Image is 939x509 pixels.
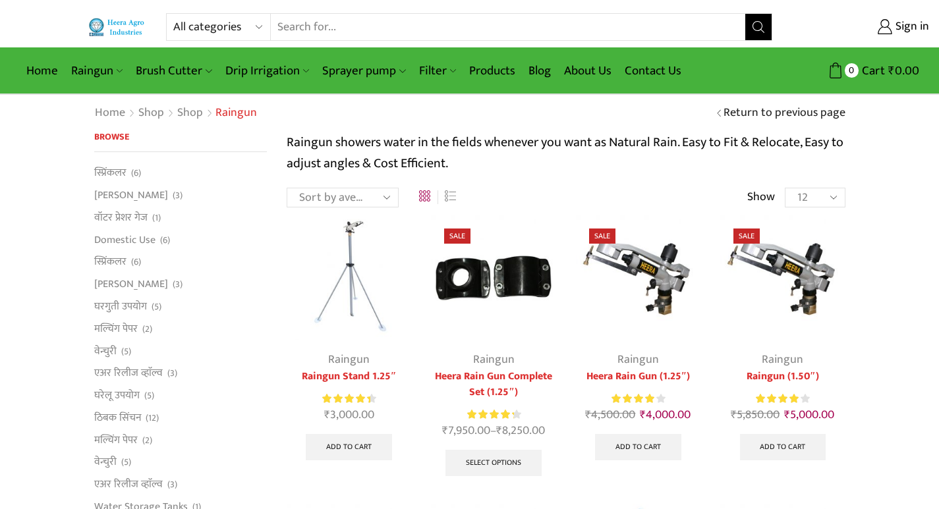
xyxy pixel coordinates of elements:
nav: Breadcrumb [94,105,257,122]
img: Heera Raingun 1.50 [576,215,700,340]
span: ₹ [888,61,895,81]
a: Domestic Use [94,228,156,251]
span: ₹ [784,405,790,425]
a: वेन्चुरी [94,451,117,473]
a: 0 Cart ₹0.00 [785,59,919,83]
div: Rated 4.38 out of 5 [467,408,521,421]
a: एअर रिलीज व्हाॅल्व [94,362,163,385]
a: [PERSON_NAME] [94,273,168,296]
a: ठिबक सिंचन [94,406,141,429]
span: Rated out of 5 [756,392,799,406]
span: Rated out of 5 [612,392,654,406]
a: [PERSON_NAME] [94,184,168,207]
span: ₹ [731,405,737,425]
div: Rated 4.50 out of 5 [322,392,376,406]
a: Raingun [65,55,129,86]
span: (6) [131,255,141,269]
a: घरगुती उपयोग [94,295,147,317]
span: ₹ [324,405,330,425]
a: Blog [522,55,557,86]
span: Rated out of 5 [322,392,370,406]
div: Rated 4.00 out of 5 [612,392,665,406]
span: ₹ [442,421,448,441]
span: Browse [94,129,129,144]
a: Products [463,55,522,86]
span: – [431,422,555,440]
bdi: 3,000.00 [324,405,374,425]
span: Rated out of 5 [467,408,514,421]
a: Add to cart: “Heera Rain Gun (1.25")” [595,434,681,460]
a: Filter [413,55,463,86]
span: (3) [167,367,177,380]
div: Rated 4.00 out of 5 [756,392,809,406]
span: (5) [152,300,161,313]
bdi: 0.00 [888,61,919,81]
span: ₹ [496,421,502,441]
a: Add to cart: “Raingun Stand 1.25"” [306,434,392,460]
a: Drip Irrigation [219,55,316,86]
span: ₹ [640,405,646,425]
bdi: 7,950.00 [442,421,490,441]
a: वेन्चुरी [94,340,117,362]
span: Sale [733,228,760,244]
img: Heera Raingun 1.50 [720,215,845,340]
a: स्प्रिंकलर [94,165,127,184]
a: Raingun [328,350,370,369]
span: Show [747,189,775,206]
a: एअर रिलीज व्हाॅल्व [94,473,163,496]
a: Shop [138,105,165,122]
span: (12) [146,412,159,425]
bdi: 5,000.00 [784,405,834,425]
span: (6) [131,167,141,180]
a: मल्चिंग पेपर [94,429,138,451]
a: Select options for “Heera Rain Gun Complete Set (1.25")” [445,450,542,476]
span: (5) [121,345,131,358]
img: Raingun Stand 1.25" [287,215,411,340]
span: (3) [173,278,183,291]
p: Raingun showers water in the fields whenever you want as Natural Rain. Easy to Fit & Relocate, Ea... [287,132,845,174]
span: 0 [845,63,859,77]
bdi: 5,850.00 [731,405,780,425]
span: Sign in [892,18,929,36]
span: Sale [444,228,470,244]
span: Sale [589,228,615,244]
bdi: 4,500.00 [585,405,635,425]
bdi: 8,250.00 [496,421,545,441]
a: Add to cart: “Raingun (1.50")” [740,434,826,460]
a: Sign in [792,15,929,39]
span: (2) [142,323,152,336]
a: About Us [557,55,618,86]
span: (2) [142,434,152,447]
a: मल्चिंग पेपर [94,317,138,340]
span: (6) [160,234,170,247]
a: Return to previous page [724,105,845,122]
a: Sprayer pump [316,55,412,86]
a: Heera Rain Gun (1.25″) [576,369,700,385]
bdi: 4,000.00 [640,405,691,425]
select: Shop order [287,188,399,207]
img: Heera Rain Gun Complete Set [431,215,555,340]
a: Raingun (1.50″) [720,369,845,385]
a: Raingun [473,350,515,369]
a: Heera Rain Gun Complete Set (1.25″) [431,369,555,400]
button: Search button [745,14,772,40]
span: (3) [167,478,177,491]
a: Raingun [617,350,659,369]
a: वॉटर प्रेशर गेज [94,206,148,228]
span: (5) [144,389,154,402]
span: (5) [121,456,131,469]
input: Search for... [271,14,746,40]
a: स्प्रिंकलर [94,251,127,273]
a: Raingun Stand 1.25″ [287,369,411,385]
a: Shop [177,105,204,122]
a: Home [20,55,65,86]
span: (3) [173,189,183,202]
a: घरेलू उपयोग [94,385,140,407]
a: Brush Cutter [129,55,218,86]
span: Cart [859,62,885,80]
a: Raingun [762,350,803,369]
a: Contact Us [618,55,688,86]
span: ₹ [585,405,591,425]
span: (1) [152,211,161,225]
a: Home [94,105,126,122]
